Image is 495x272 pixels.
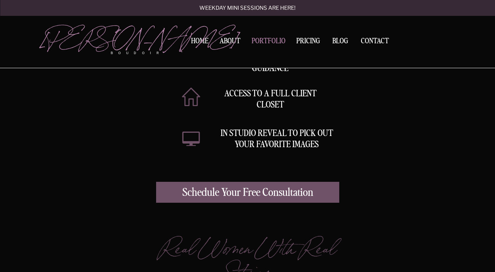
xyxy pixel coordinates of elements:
[219,52,322,58] p: Professional posing guidance
[216,128,338,134] p: In studio reveal to pick out your favorite images
[329,38,352,44] a: BLOG
[217,88,323,95] p: Access to a full client closet
[41,26,171,47] a: [PERSON_NAME]
[249,38,288,47] a: Portfolio
[180,5,315,12] a: Weekday mini sessions are here!
[111,51,171,56] p: boudoir
[212,10,334,16] p: Professional hair and makeup
[295,38,322,47] a: Pricing
[157,186,339,199] a: Schedule your free consultation
[358,38,392,45] a: Contact
[149,233,346,256] h2: Real women with real stories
